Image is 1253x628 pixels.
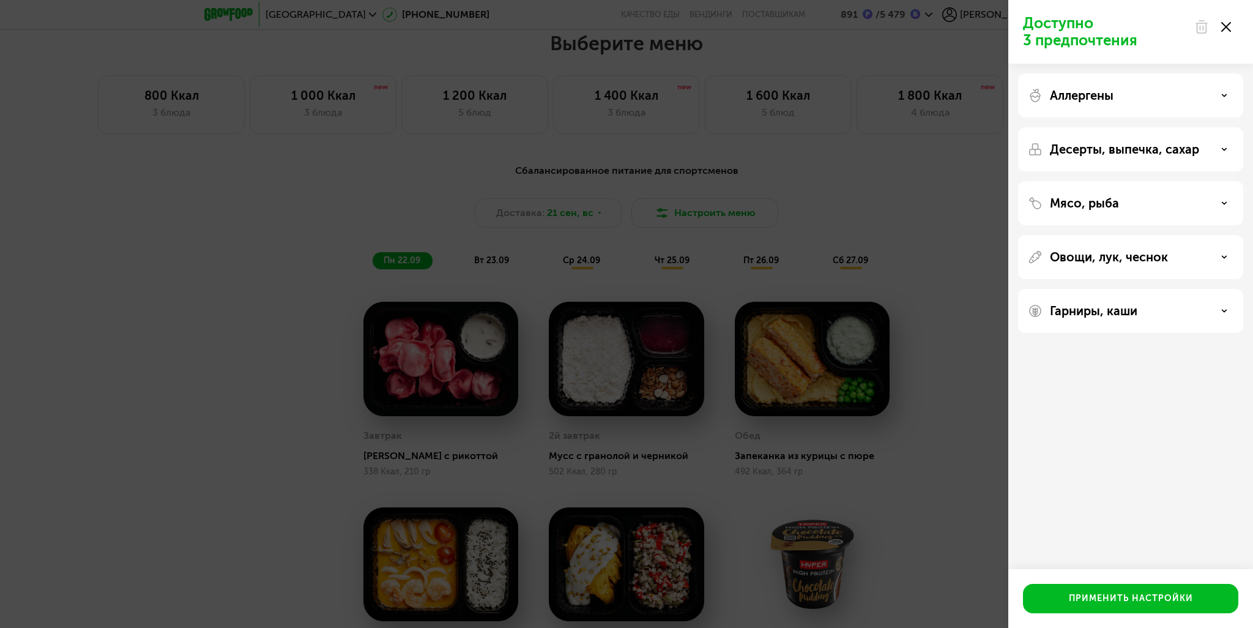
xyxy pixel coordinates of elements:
[1050,250,1168,264] p: Овощи, лук, чеснок
[1050,304,1137,318] p: Гарниры, каши
[1050,196,1119,211] p: Мясо, рыба
[1069,592,1193,605] div: Применить настройки
[1050,88,1114,103] p: Аллергены
[1023,15,1187,49] p: Доступно 3 предпочтения
[1023,584,1238,613] button: Применить настройки
[1050,142,1199,157] p: Десерты, выпечка, сахар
